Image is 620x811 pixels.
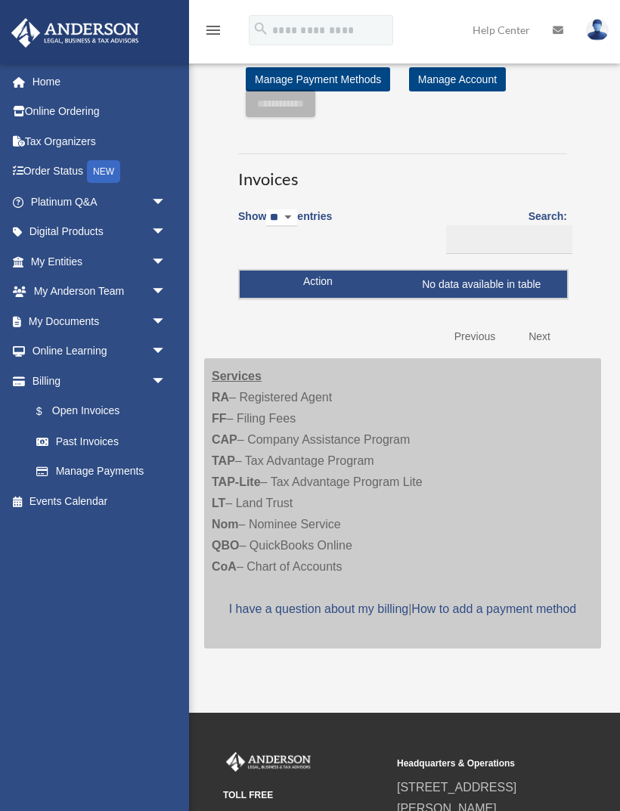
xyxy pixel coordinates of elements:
a: Platinum Q&Aarrow_drop_down [11,187,189,217]
span: arrow_drop_down [151,246,181,277]
a: My Entitiesarrow_drop_down [11,246,189,277]
a: Tax Organizers [11,126,189,156]
div: NEW [87,160,120,183]
small: Headquarters & Operations [397,756,560,772]
a: Manage Payments [21,457,181,487]
a: Previous [443,321,507,352]
a: Digital Productsarrow_drop_down [11,217,189,247]
p: | [212,599,594,620]
a: Online Learningarrow_drop_down [11,336,189,367]
strong: CoA [212,560,237,573]
span: arrow_drop_down [151,277,181,308]
h3: Invoices [238,153,567,191]
img: Anderson Advisors Platinum Portal [7,18,144,48]
a: Manage Payment Methods [246,67,390,91]
i: menu [204,21,222,39]
label: Show entries [238,207,332,242]
strong: Services [212,370,262,382]
img: User Pic [586,19,609,41]
strong: RA [212,391,229,404]
a: $Open Invoices [21,396,174,427]
small: TOLL FREE [223,788,386,803]
strong: LT [212,497,225,509]
strong: QBO [212,539,239,552]
span: arrow_drop_down [151,187,181,218]
input: Search: [446,225,572,254]
span: $ [45,402,52,421]
a: How to add a payment method [411,602,576,615]
td: No data available in table [240,271,567,299]
a: My Anderson Teamarrow_drop_down [11,277,189,307]
div: – Registered Agent – Filing Fees – Company Assistance Program – Tax Advantage Program – Tax Advan... [204,358,601,648]
select: Showentries [266,209,297,227]
a: I have a question about my billing [229,602,408,615]
strong: Nom [212,518,239,531]
a: Events Calendar [11,486,189,516]
a: Manage Account [409,67,506,91]
img: Anderson Advisors Platinum Portal [223,752,314,772]
strong: FF [212,412,227,425]
span: arrow_drop_down [151,306,181,337]
span: arrow_drop_down [151,336,181,367]
a: menu [204,26,222,39]
label: Search: [441,207,567,254]
strong: TAP-Lite [212,475,261,488]
a: My Documentsarrow_drop_down [11,306,189,336]
a: Online Ordering [11,97,189,127]
strong: TAP [212,454,235,467]
a: Order StatusNEW [11,156,189,187]
strong: CAP [212,433,237,446]
span: arrow_drop_down [151,366,181,397]
a: Past Invoices [21,426,181,457]
a: Next [517,321,562,352]
span: arrow_drop_down [151,217,181,248]
a: Home [11,67,189,97]
a: Billingarrow_drop_down [11,366,181,396]
i: search [253,20,269,37]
